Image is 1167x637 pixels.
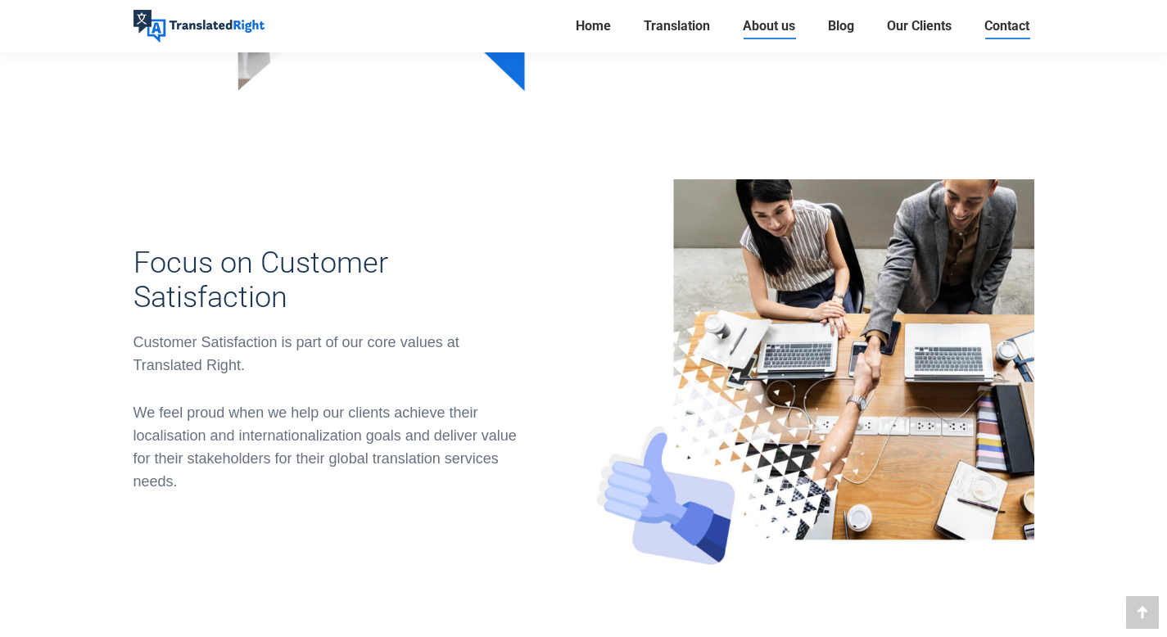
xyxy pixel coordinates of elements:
[644,18,710,34] span: Translation
[828,18,854,34] span: Blog
[887,18,952,34] span: Our Clients
[882,15,957,38] a: Our Clients
[823,15,859,38] a: Blog
[133,331,518,377] div: Customer Satisfaction is part of our core values at Translated Right.
[738,15,800,38] a: About us
[984,18,1029,34] span: Contact
[639,15,715,38] a: Translation
[571,15,616,38] a: Home
[979,15,1034,38] a: Contact
[133,401,518,493] p: We feel proud when we help our clients achieve their localisation and internationalization goals ...
[743,18,795,34] span: About us
[576,18,611,34] span: Home
[133,246,518,314] h3: Focus on Customer Satisfaction
[596,179,1034,566] img: About Translated Right translation team. Contact our professional translation project managers fo...
[133,10,265,43] img: Translated Right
